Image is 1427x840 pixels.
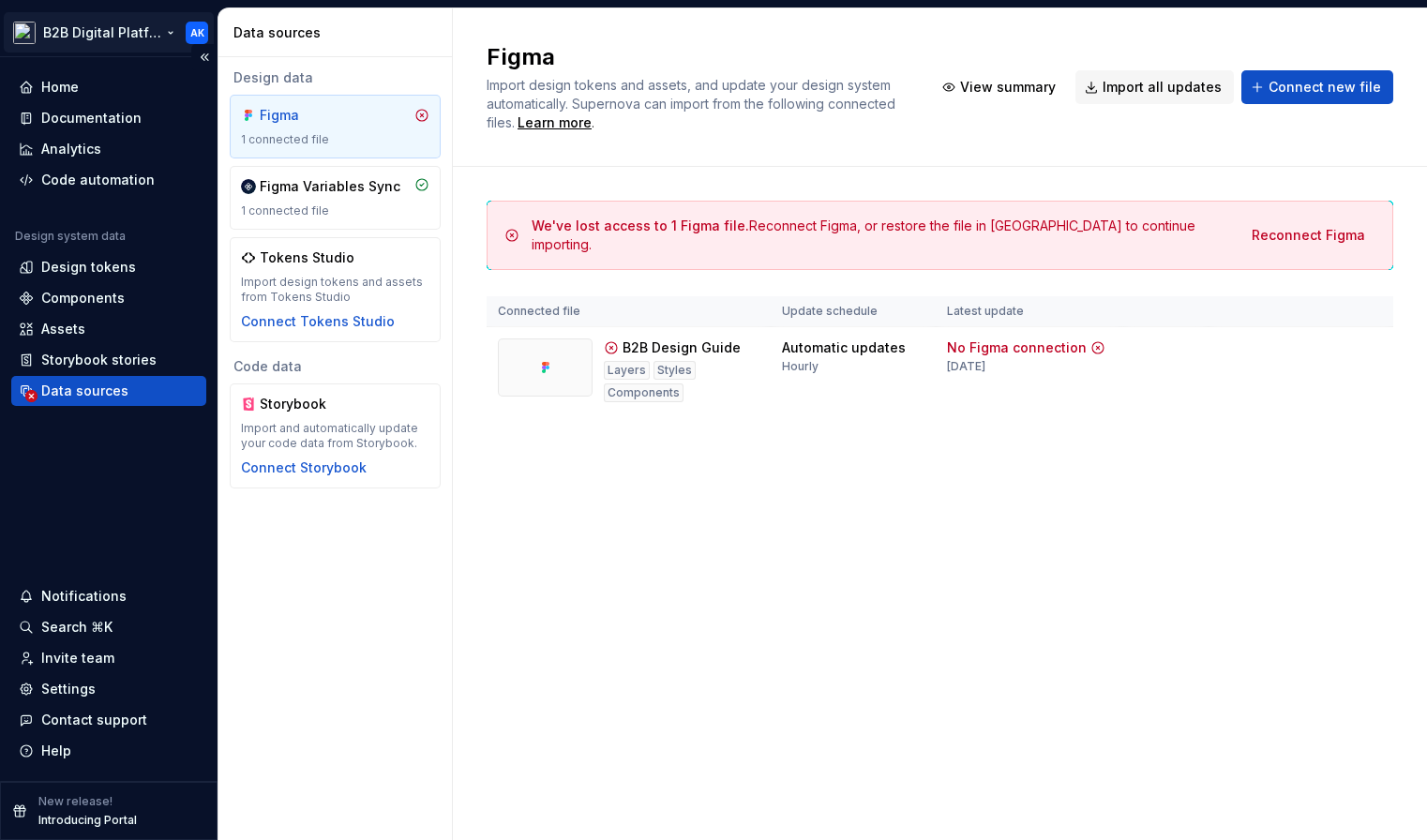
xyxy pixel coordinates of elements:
[11,736,206,766] button: Help
[41,78,79,97] div: Home
[230,95,441,158] a: Figma1 connected file
[260,106,350,125] div: Figma
[487,296,771,327] th: Connected file
[1252,226,1365,245] span: Reconnect Figma
[1103,78,1222,97] span: Import all updates
[11,612,206,642] button: Search ⌘K
[41,587,127,606] div: Notifications
[41,289,125,307] div: Components
[782,338,906,357] div: Automatic updates
[41,109,142,127] div: Documentation
[11,376,206,406] a: Data sources
[532,217,1228,254] div: Reconnect Figma, or restore the file in [GEOGRAPHIC_DATA] to continue importing.
[15,229,126,244] div: Design system data
[13,22,36,44] img: 65b32fb5-5655-43a8-a471-d2795750ffbf.png
[11,643,206,673] a: Invite team
[515,116,594,130] span: .
[604,361,650,380] div: Layers
[11,72,206,102] a: Home
[190,25,204,40] div: AK
[604,383,683,402] div: Components
[11,705,206,735] button: Contact support
[260,248,354,267] div: Tokens Studio
[241,275,429,305] div: Import design tokens and assets from Tokens Studio
[11,283,206,313] a: Components
[11,674,206,704] a: Settings
[623,338,741,357] div: B2B Design Guide
[947,338,1087,357] div: No Figma connection
[41,140,101,158] div: Analytics
[241,203,429,218] div: 1 connected file
[41,680,96,698] div: Settings
[260,177,400,196] div: Figma Variables Sync
[11,314,206,344] a: Assets
[230,357,441,376] div: Code data
[11,165,206,195] a: Code automation
[532,217,749,233] span: We've lost access to 1 Figma file.
[947,359,985,374] div: [DATE]
[241,132,429,147] div: 1 connected file
[487,42,910,72] h2: Figma
[41,711,147,729] div: Contact support
[230,383,441,488] a: StorybookImport and automatically update your code data from Storybook.Connect Storybook
[43,23,163,42] div: B2B Digital Platform
[230,68,441,87] div: Design data
[241,421,429,451] div: Import and automatically update your code data from Storybook.
[1269,78,1381,97] span: Connect new file
[38,794,113,809] p: New release!
[1075,70,1234,104] button: Import all updates
[41,649,114,667] div: Invite team
[1239,218,1377,252] button: Reconnect Figma
[960,78,1056,97] span: View summary
[11,134,206,164] a: Analytics
[241,458,367,477] button: Connect Storybook
[241,312,395,331] button: Connect Tokens Studio
[11,581,206,611] button: Notifications
[11,345,206,375] a: Storybook stories
[933,70,1068,104] button: View summary
[260,395,350,413] div: Storybook
[230,166,441,230] a: Figma Variables Sync1 connected file
[11,252,206,282] a: Design tokens
[11,103,206,133] a: Documentation
[41,382,128,400] div: Data sources
[518,113,592,132] a: Learn more
[41,618,113,637] div: Search ⌘K
[41,258,136,277] div: Design tokens
[191,44,218,70] button: Collapse sidebar
[4,12,214,52] button: B2B Digital PlatformAK
[936,296,1123,327] th: Latest update
[41,351,157,369] div: Storybook stories
[41,742,71,760] div: Help
[782,359,819,374] div: Hourly
[233,23,444,42] div: Data sources
[487,77,899,130] span: Import design tokens and assets, and update your design system automatically. Supernova can impor...
[771,296,936,327] th: Update schedule
[41,320,85,338] div: Assets
[230,237,441,342] a: Tokens StudioImport design tokens and assets from Tokens StudioConnect Tokens Studio
[653,361,696,380] div: Styles
[41,171,155,189] div: Code automation
[1241,70,1393,104] button: Connect new file
[38,813,137,828] p: Introducing Portal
